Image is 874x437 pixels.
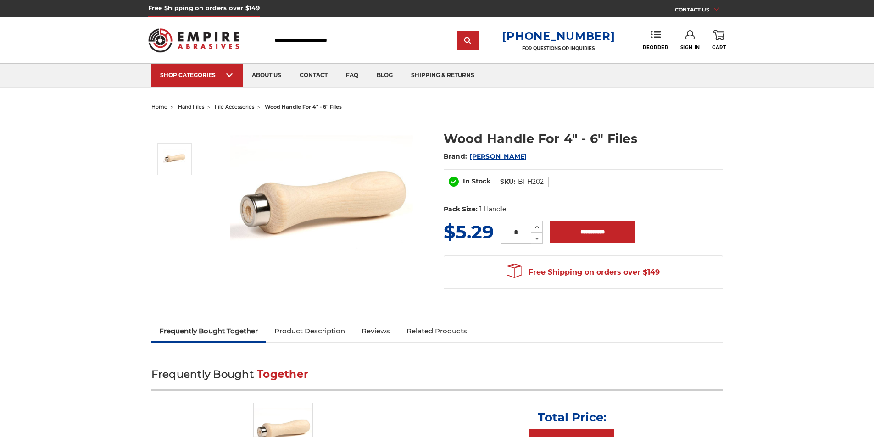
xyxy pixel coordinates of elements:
[459,32,477,50] input: Submit
[469,152,527,160] a: [PERSON_NAME]
[151,321,267,341] a: Frequently Bought Together
[148,22,240,58] img: Empire Abrasives
[444,130,723,148] h1: Wood Handle For 4" - 6" Files
[151,104,167,110] a: home
[398,321,475,341] a: Related Products
[518,177,544,187] dd: BFH202
[680,44,700,50] span: Sign In
[463,177,490,185] span: In Stock
[243,64,290,87] a: about us
[538,410,607,425] p: Total Price:
[367,64,402,87] a: blog
[643,44,668,50] span: Reorder
[163,148,186,171] img: File Handle
[479,205,506,214] dd: 1 Handle
[507,263,660,282] span: Free Shipping on orders over $149
[502,45,615,51] p: FOR QUESTIONS OR INQUIRIES
[257,368,308,381] span: Together
[151,368,254,381] span: Frequently Bought
[215,104,254,110] a: file accessories
[266,321,353,341] a: Product Description
[502,29,615,43] a: [PHONE_NUMBER]
[444,221,494,243] span: $5.29
[160,72,234,78] div: SHOP CATEGORIES
[444,205,478,214] dt: Pack Size:
[444,152,468,160] span: Brand:
[712,30,726,50] a: Cart
[290,64,337,87] a: contact
[500,177,516,187] dt: SKU:
[230,120,413,302] img: File Handle
[675,5,726,17] a: CONTACT US
[337,64,367,87] a: faq
[178,104,204,110] a: hand files
[712,44,726,50] span: Cart
[402,64,484,87] a: shipping & returns
[353,321,398,341] a: Reviews
[643,30,668,50] a: Reorder
[265,104,342,110] span: wood handle for 4" - 6" files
